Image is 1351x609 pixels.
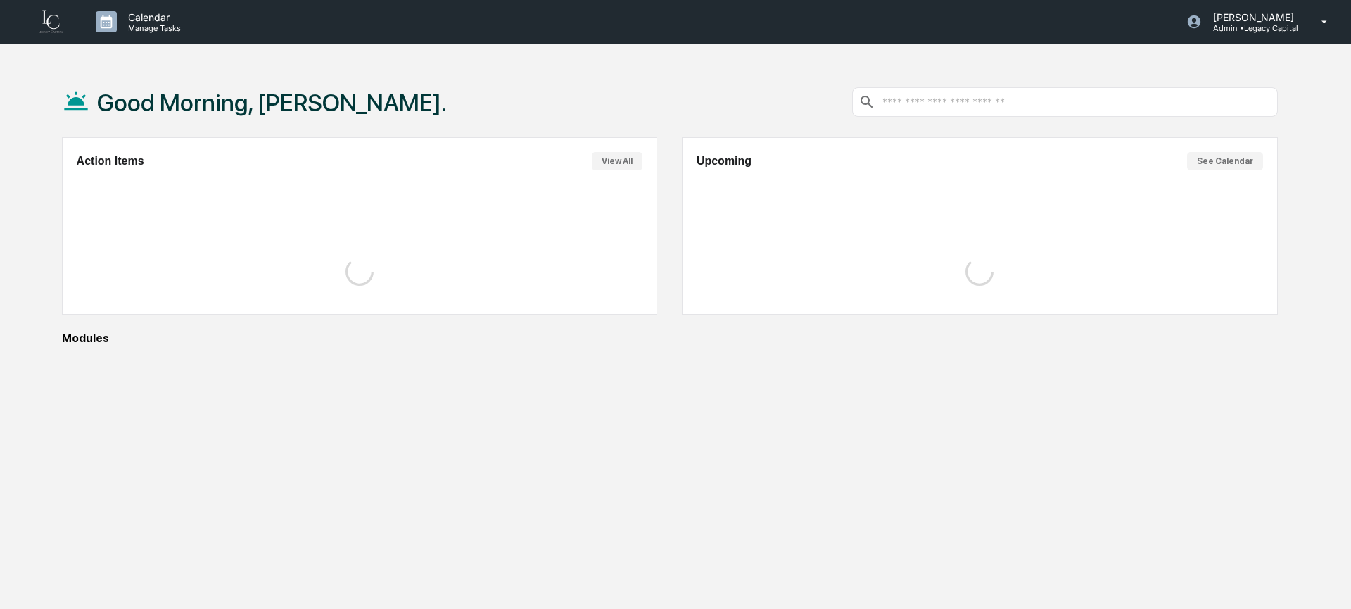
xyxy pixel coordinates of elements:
p: Admin • Legacy Capital [1202,23,1301,33]
h1: Good Morning, [PERSON_NAME]. [97,89,447,117]
p: [PERSON_NAME] [1202,11,1301,23]
p: Manage Tasks [117,23,188,33]
img: logo [34,8,68,35]
button: View All [592,152,642,170]
p: Calendar [117,11,188,23]
h2: Upcoming [697,155,751,168]
button: See Calendar [1187,152,1263,170]
h2: Action Items [77,155,144,168]
div: Modules [62,332,1278,345]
